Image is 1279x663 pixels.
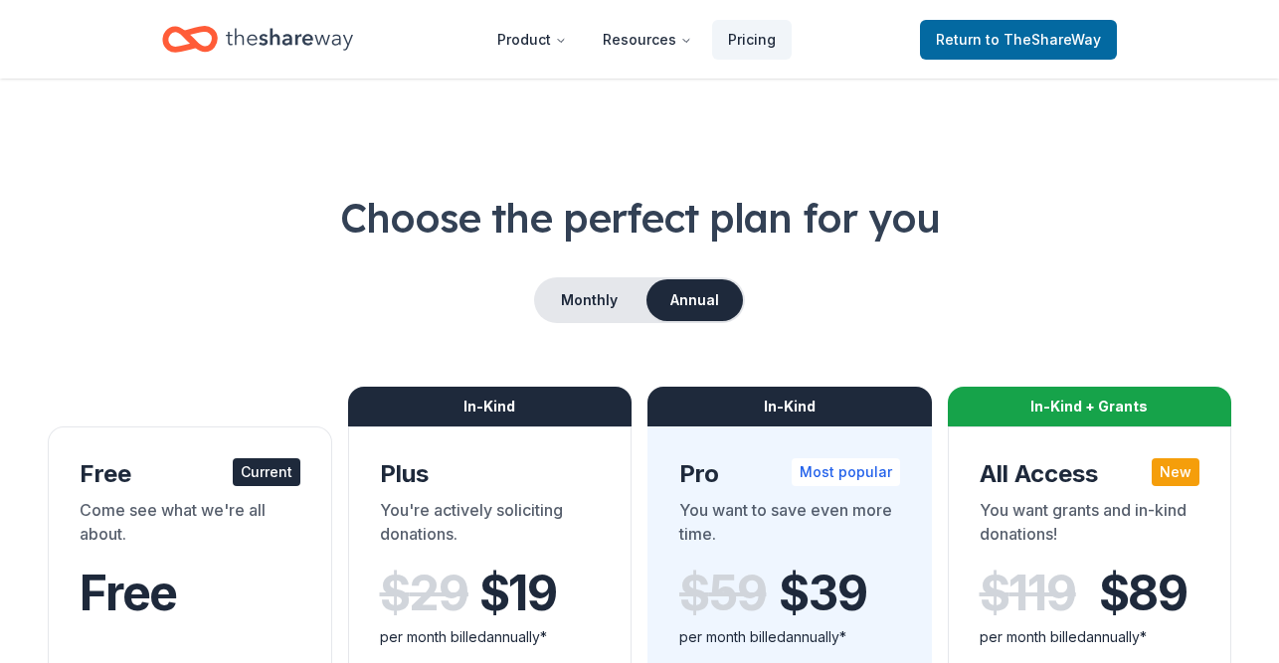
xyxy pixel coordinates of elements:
div: per month billed annually* [679,625,900,649]
a: Home [162,16,353,63]
div: You want to save even more time. [679,498,900,554]
div: You're actively soliciting donations. [380,498,601,554]
span: $ 89 [1099,566,1188,621]
div: per month billed annually* [980,625,1200,649]
div: per month billed annually* [380,625,601,649]
div: You want grants and in-kind donations! [980,498,1200,554]
span: Free [80,564,177,622]
span: to TheShareWay [986,31,1101,48]
button: Product [481,20,583,60]
button: Resources [587,20,708,60]
div: In-Kind + Grants [948,387,1232,426]
div: Come see what we're all about. [80,498,300,554]
div: Free [80,458,300,490]
div: All Access [980,458,1200,490]
span: Return [936,28,1101,52]
h1: Choose the perfect plan for you [48,190,1231,246]
div: New [1152,458,1199,486]
div: Plus [380,458,601,490]
a: Pricing [712,20,792,60]
a: Returnto TheShareWay [920,20,1117,60]
span: $ 39 [779,566,866,621]
button: Annual [646,279,743,321]
div: In-Kind [348,387,633,426]
nav: Main [481,16,792,63]
div: Most popular [792,458,900,486]
button: Monthly [536,279,642,321]
div: In-Kind [647,387,932,426]
span: $ 19 [479,566,557,621]
div: Pro [679,458,900,490]
div: Current [233,458,300,486]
